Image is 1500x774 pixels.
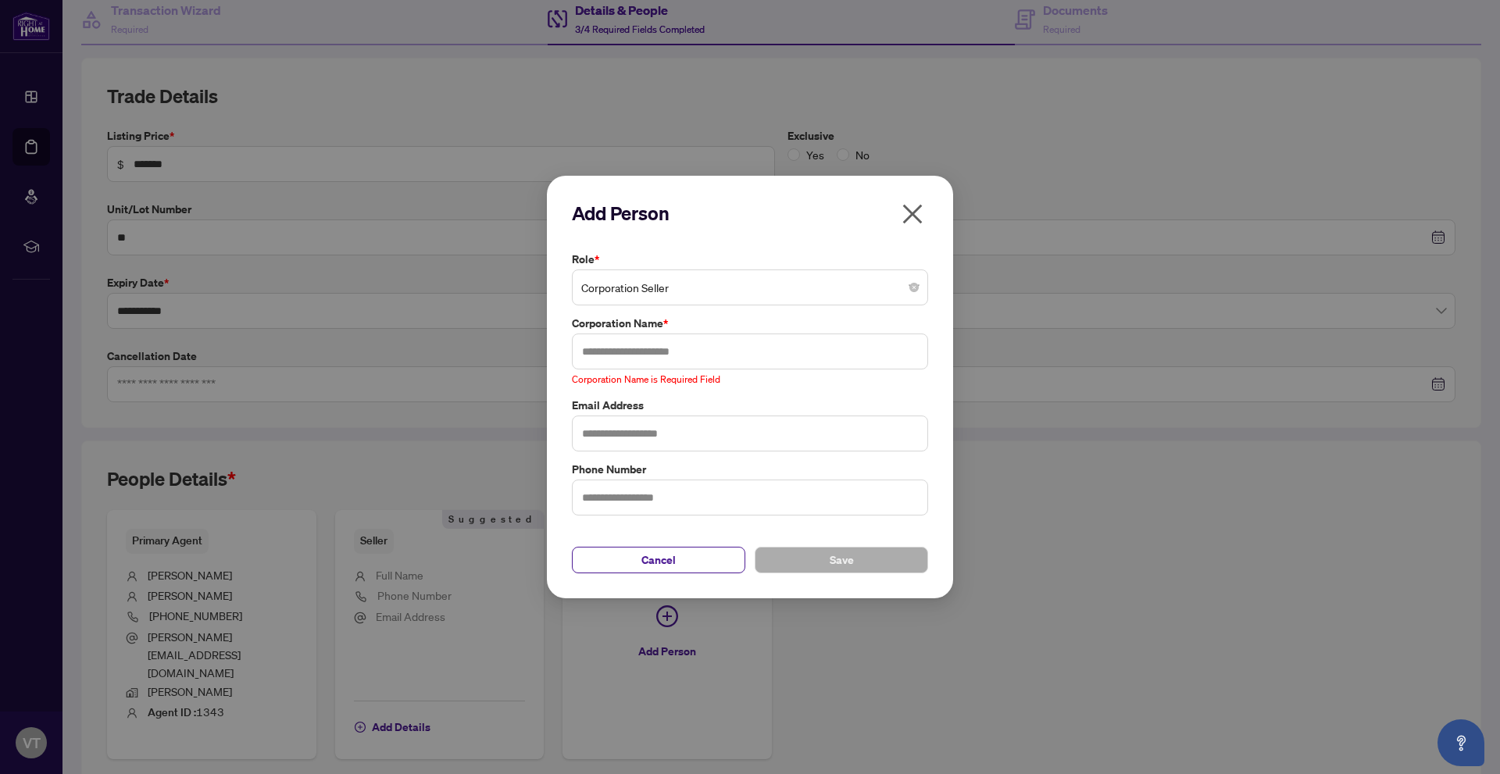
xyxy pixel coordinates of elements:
span: Cancel [641,548,676,572]
span: close [900,202,925,226]
label: Corporation Name [572,315,928,332]
label: Email Address [572,397,928,414]
span: Corporation Name is Required Field [572,373,720,385]
label: Role [572,251,928,268]
label: Phone Number [572,461,928,478]
span: Corporation Seller [581,273,919,302]
h2: Add Person [572,201,928,226]
button: Cancel [572,547,745,573]
button: Open asap [1437,719,1484,766]
span: close-circle [909,283,919,292]
button: Save [755,547,928,573]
